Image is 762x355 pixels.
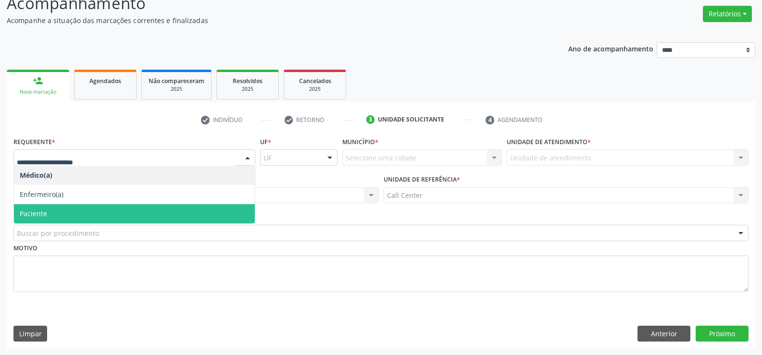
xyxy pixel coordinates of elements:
[342,135,378,149] label: Município
[299,77,331,85] span: Cancelados
[20,190,63,199] span: Enfermeiro(a)
[384,172,460,187] label: Unidade de referência
[33,75,43,86] div: person_add
[20,171,52,180] span: Médico(a)
[568,42,653,54] p: Ano de acompanhamento
[20,209,47,218] span: Paciente
[13,241,37,256] label: Motivo
[7,15,531,25] p: Acompanhe a situação das marcações correntes e finalizadas
[17,228,99,238] span: Buscar por procedimento
[263,153,272,163] span: UF
[224,86,272,93] div: 2025
[366,115,375,124] div: 3
[13,135,55,149] label: Requerente
[233,77,262,85] span: Resolvidos
[703,6,752,22] button: Relatórios
[89,77,121,85] span: Agendados
[378,115,444,124] div: Unidade solicitante
[507,135,591,149] label: Unidade de atendimento
[291,86,339,93] div: 2025
[260,135,271,149] label: UF
[149,86,204,93] div: 2025
[696,326,749,342] button: Próximo
[149,77,204,85] span: Não compareceram
[637,326,690,342] button: Anterior
[13,326,47,342] button: Limpar
[13,88,62,96] div: Nova marcação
